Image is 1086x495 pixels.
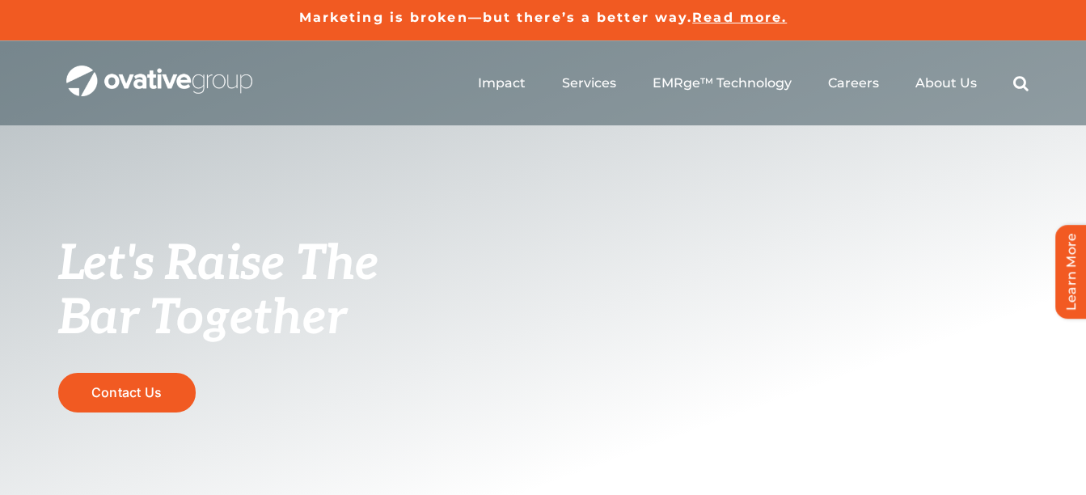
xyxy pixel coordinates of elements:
span: Let's Raise The [58,235,379,294]
a: Search [1013,75,1029,91]
a: Careers [828,75,879,91]
a: Contact Us [58,373,196,412]
a: Services [562,75,616,91]
span: Contact Us [91,385,162,400]
a: OG_Full_horizontal_WHT [66,64,252,79]
nav: Menu [478,57,1029,109]
a: Marketing is broken—but there’s a better way. [299,10,693,25]
a: About Us [915,75,977,91]
span: Bar Together [58,290,346,348]
a: Impact [478,75,526,91]
a: EMRge™ Technology [653,75,792,91]
a: Read more. [692,10,787,25]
